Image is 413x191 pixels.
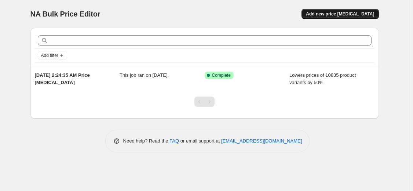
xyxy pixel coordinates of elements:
[123,138,170,144] span: Need help? Read the
[179,138,221,144] span: or email support at
[221,138,302,144] a: [EMAIL_ADDRESS][DOMAIN_NAME]
[120,72,169,78] span: This job ran on [DATE].
[289,72,356,85] span: Lowers prices of 10835 product variants by 50%
[30,10,100,18] span: NA Bulk Price Editor
[194,97,215,107] nav: Pagination
[169,138,179,144] a: FAQ
[35,72,90,85] span: [DATE] 2:24:35 AM Price [MEDICAL_DATA]
[38,51,67,60] button: Add filter
[212,72,231,78] span: Complete
[301,9,379,19] button: Add new price [MEDICAL_DATA]
[306,11,374,17] span: Add new price [MEDICAL_DATA]
[41,53,58,58] span: Add filter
